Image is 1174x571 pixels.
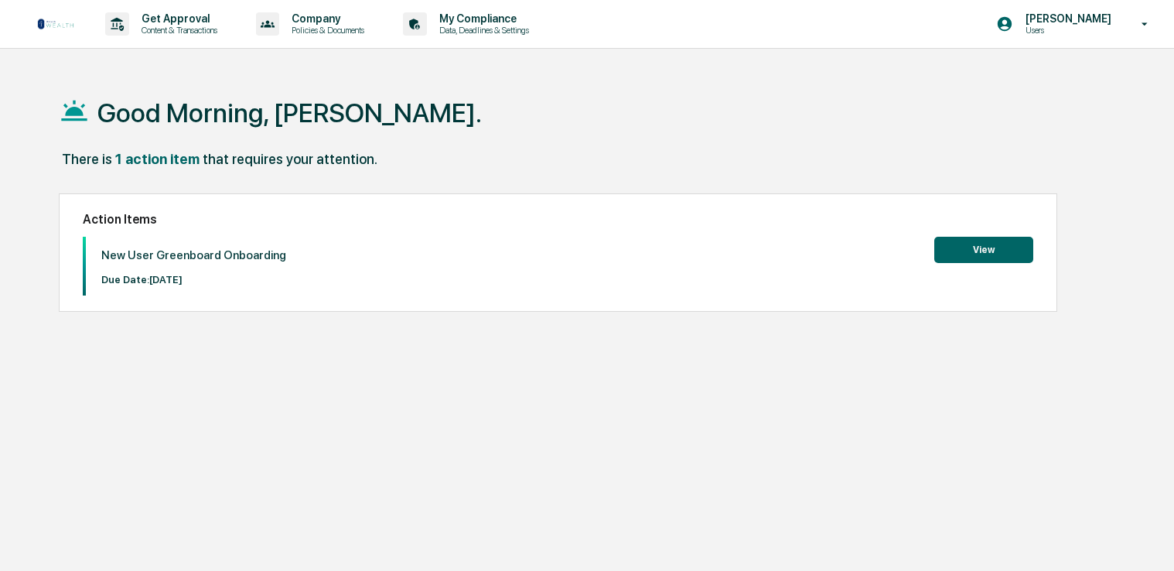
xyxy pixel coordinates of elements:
p: Data, Deadlines & Settings [427,25,537,36]
p: Users [1013,25,1119,36]
div: 1 action item [115,151,200,167]
a: View [934,241,1033,256]
p: Content & Transactions [129,25,225,36]
p: Get Approval [129,12,225,25]
p: Company [279,12,372,25]
img: logo [37,18,74,30]
p: New User Greenboard Onboarding [101,248,286,262]
p: My Compliance [427,12,537,25]
p: Policies & Documents [279,25,372,36]
h2: Action Items [83,212,1034,227]
p: Due Date: [DATE] [101,274,286,285]
p: [PERSON_NAME] [1013,12,1119,25]
h1: Good Morning, [PERSON_NAME]. [97,97,482,128]
div: that requires your attention. [203,151,377,167]
button: View [934,237,1033,263]
div: There is [62,151,112,167]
